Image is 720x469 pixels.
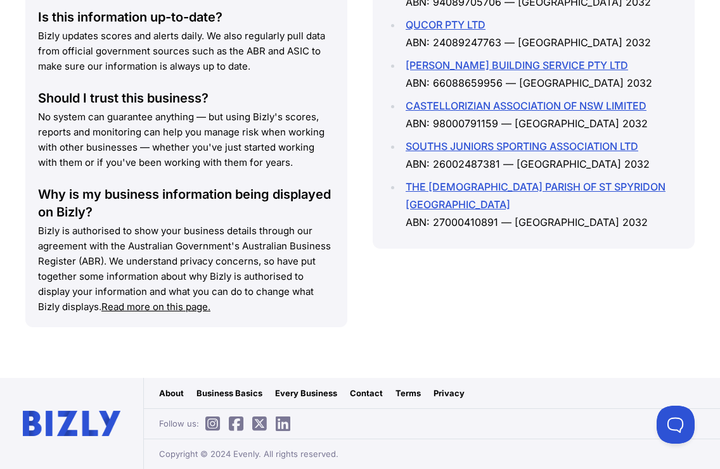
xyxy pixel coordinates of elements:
div: Why is my business information being displayed on Bizly? [38,185,335,221]
li: ABN: 98000791159 — [GEOGRAPHIC_DATA] 2032 [402,97,682,132]
a: SOUTHS JUNIORS SPORTING ASSOCIATION LTD [406,140,638,153]
a: THE [DEMOGRAPHIC_DATA] PARISH OF ST SPYRIDON [GEOGRAPHIC_DATA] [406,180,665,211]
a: Read more on this page. [101,301,210,313]
li: ABN: 66088659956 — [GEOGRAPHIC_DATA] 2032 [402,56,682,92]
p: Bizly updates scores and alerts daily. We also regularly pull data from official government sourc... [38,28,335,74]
a: CASTELLORIZIAN ASSOCIATION OF NSW LIMITED [406,99,646,112]
a: Business Basics [196,387,262,399]
span: Copyright © 2024 Evenly. All rights reserved. [159,447,338,460]
a: Every Business [275,387,337,399]
a: About [159,387,184,399]
li: ABN: 26002487381 — [GEOGRAPHIC_DATA] 2032 [402,137,682,173]
li: ABN: 27000410891 — [GEOGRAPHIC_DATA] 2032 [402,178,682,231]
a: QUCOR PTY LTD [406,18,485,31]
span: Follow us: [159,417,297,430]
p: Bizly is authorised to show your business details through our agreement with the Australian Gover... [38,223,335,315]
li: ABN: 24089247763 — [GEOGRAPHIC_DATA] 2032 [402,16,682,51]
div: Should I trust this business? [38,89,335,107]
a: [PERSON_NAME] BUILDING SERVICE PTY LTD [406,59,628,72]
a: Privacy [434,387,465,399]
a: Terms [395,387,421,399]
iframe: Toggle Customer Support [657,406,695,444]
p: No system can guarantee anything — but using Bizly's scores, reports and monitoring can help you ... [38,109,335,170]
div: Is this information up-to-date? [38,8,335,26]
a: Contact [350,387,383,399]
